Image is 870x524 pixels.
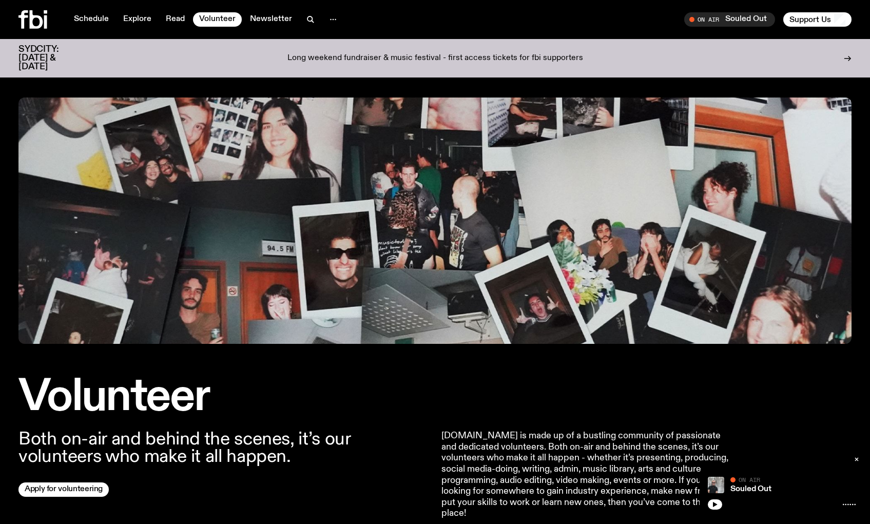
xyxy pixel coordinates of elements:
[117,12,158,27] a: Explore
[739,476,760,483] span: On Air
[160,12,191,27] a: Read
[18,45,84,71] h3: SYDCITY: [DATE] & [DATE]
[789,15,831,24] span: Support Us
[244,12,298,27] a: Newsletter
[18,377,429,418] h1: Volunteer
[730,485,771,493] a: Souled Out
[287,54,583,63] p: Long weekend fundraiser & music festival - first access tickets for fbi supporters
[18,482,109,497] a: Apply for volunteering
[684,12,775,27] button: On AirSouled Out
[18,431,429,465] p: Both on-air and behind the scenes, it’s our volunteers who make it all happen.
[68,12,115,27] a: Schedule
[193,12,242,27] a: Volunteer
[18,98,852,344] img: A collage of photographs and polaroids showing FBI volunteers.
[783,12,852,27] button: Support Us
[708,477,724,493] img: Stephen looks directly at the camera, wearing a black tee, black sunglasses and headphones around...
[441,431,737,519] p: [DOMAIN_NAME] is made up of a bustling community of passionate and dedicated volunteers. Both on-...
